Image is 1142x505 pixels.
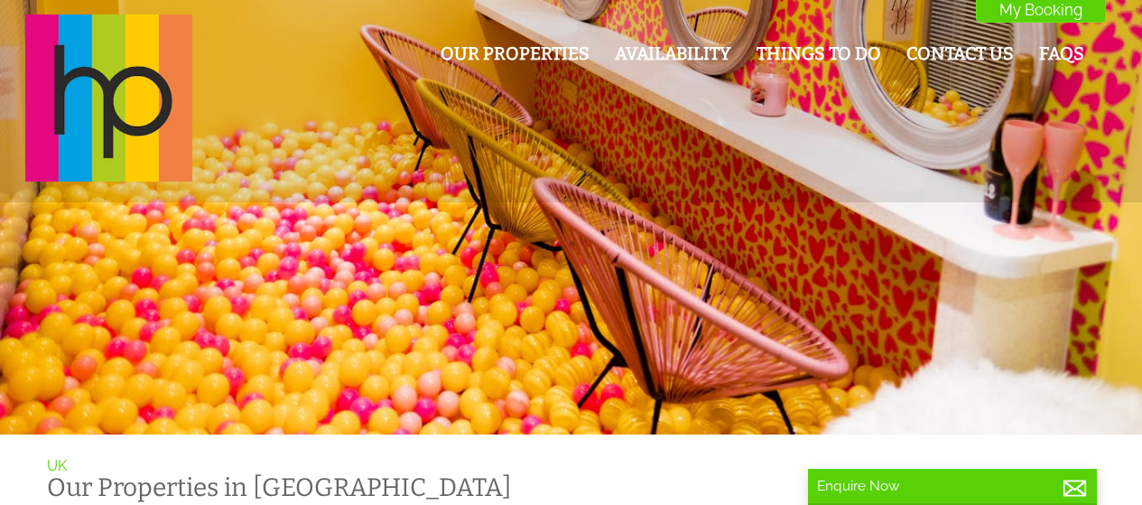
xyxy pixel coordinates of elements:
[906,43,1014,64] a: Contact Us
[441,43,590,64] a: Our Properties
[757,43,881,64] a: Things To Do
[615,43,731,64] a: Availability
[25,14,192,182] img: Halula Properties
[1039,43,1084,64] a: FAQs
[47,472,729,502] h1: Our Properties in [GEOGRAPHIC_DATA]
[47,457,67,474] a: UK
[817,478,1088,494] p: Enquire Now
